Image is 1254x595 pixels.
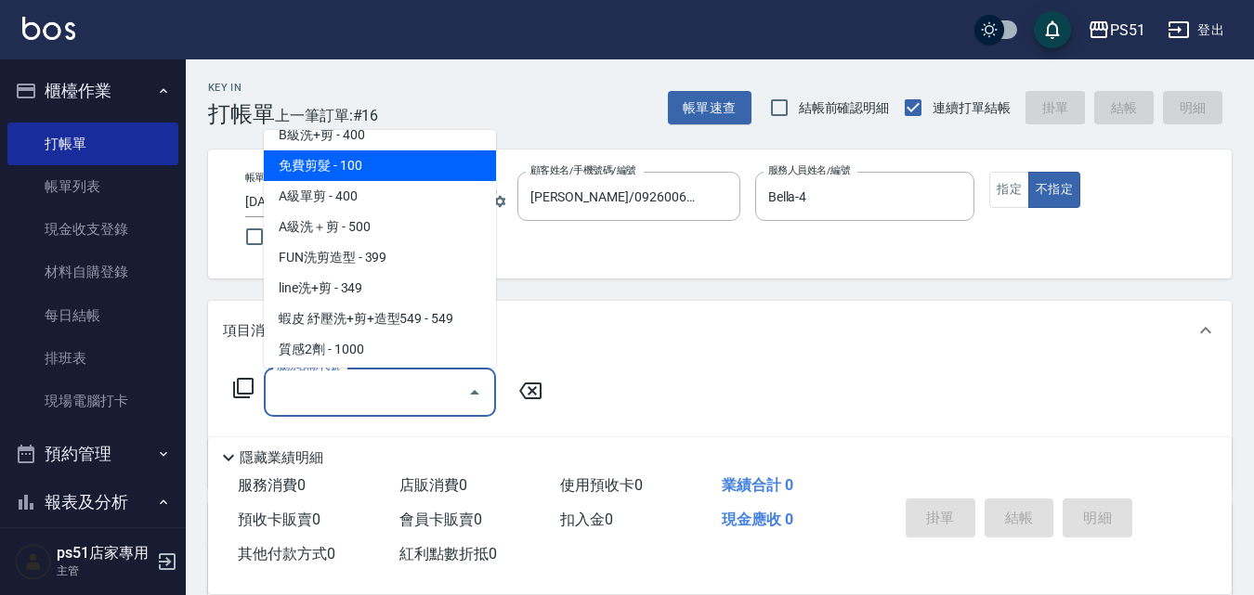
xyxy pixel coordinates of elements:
[399,511,482,528] span: 會員卡販賣 0
[799,98,890,118] span: 結帳前確認明細
[240,448,323,468] p: 隱藏業績明細
[264,181,496,212] span: A級單剪 - 400
[1028,172,1080,208] button: 不指定
[7,430,178,478] button: 預約管理
[668,91,751,125] button: 帳單速查
[1110,19,1145,42] div: PS51
[264,273,496,304] span: line洗+剪 - 349
[768,163,850,177] label: 服務人員姓名/編號
[1034,11,1071,48] button: save
[530,163,636,177] label: 顧客姓名/手機號碼/編號
[15,543,52,580] img: Person
[933,98,1011,118] span: 連續打單結帳
[238,476,306,494] span: 服務消費 0
[1080,11,1153,49] button: PS51
[722,476,793,494] span: 業績合計 0
[560,511,613,528] span: 扣入金 0
[264,212,496,242] span: A級洗＋剪 - 500
[223,321,279,341] p: 項目消費
[7,251,178,293] a: 材料自購登錄
[264,365,496,395] span: 質感3劑 - 1500
[7,208,178,251] a: 現金收支登錄
[560,476,643,494] span: 使用預收卡 0
[460,378,490,407] button: Close
[7,165,178,208] a: 帳單列表
[264,334,496,365] span: 質感2劑 - 1000
[264,304,496,334] span: 蝦皮 紓壓洗+剪+造型549 - 549
[7,123,178,165] a: 打帳單
[57,544,151,563] h5: ps51店家專用
[7,380,178,422] a: 現場電腦打卡
[208,101,275,127] h3: 打帳單
[238,511,320,528] span: 預收卡販賣 0
[245,187,425,217] input: YYYY/MM/DD hh:mm
[399,545,497,563] span: 紅利點數折抵 0
[238,545,335,563] span: 其他付款方式 0
[208,301,1232,360] div: 項目消費
[208,82,275,94] h2: Key In
[57,563,151,579] p: 主管
[275,104,379,127] span: 上一筆訂單:#16
[722,511,793,528] span: 現金應收 0
[7,337,178,380] a: 排班表
[7,67,178,115] button: 櫃檯作業
[989,172,1029,208] button: 指定
[7,478,178,526] button: 報表及分析
[245,171,284,185] label: 帳單日期
[1160,13,1232,47] button: 登出
[264,242,496,273] span: FUN洗剪造型 - 399
[264,120,496,150] span: B級洗+剪 - 400
[22,17,75,40] img: Logo
[399,476,467,494] span: 店販消費 0
[264,150,496,181] span: 免費剪髮 - 100
[7,294,178,337] a: 每日結帳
